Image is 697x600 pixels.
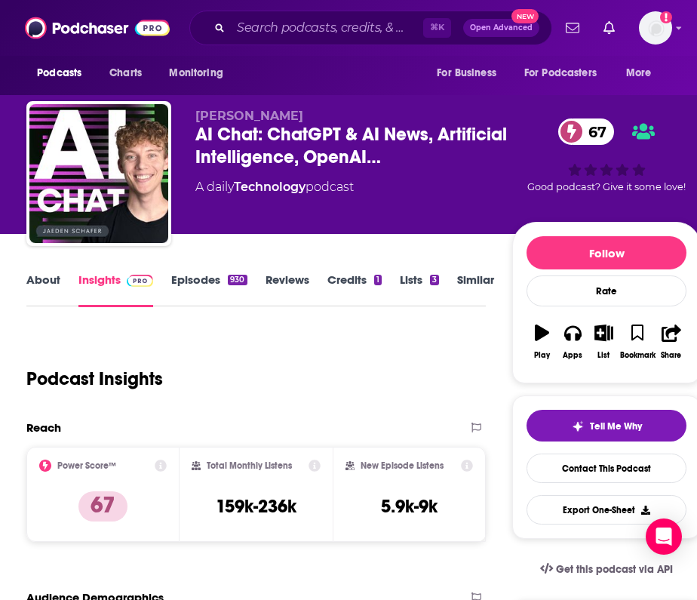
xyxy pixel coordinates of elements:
[430,275,439,285] div: 3
[26,420,61,435] h2: Reach
[361,460,444,471] h2: New Episode Listens
[127,275,153,287] img: Podchaser Pro
[514,59,619,88] button: open menu
[524,63,597,84] span: For Podcasters
[457,272,494,307] a: Similar
[78,272,153,307] a: InsightsPodchaser Pro
[26,272,60,307] a: About
[26,59,101,88] button: open menu
[171,272,247,307] a: Episodes930
[590,420,642,432] span: Tell Me Why
[556,563,673,576] span: Get this podcast via API
[511,9,539,23] span: New
[26,368,163,390] h1: Podcast Insights
[619,315,656,369] button: Bookmark
[661,351,681,360] div: Share
[639,11,672,45] img: User Profile
[527,236,686,269] button: Follow
[57,460,116,471] h2: Power Score™
[639,11,672,45] button: Show profile menu
[109,63,142,84] span: Charts
[572,420,584,432] img: tell me why sparkle
[563,351,582,360] div: Apps
[78,491,127,522] p: 67
[527,454,686,483] a: Contact This Podcast
[616,59,671,88] button: open menu
[534,351,550,360] div: Play
[234,180,306,194] a: Technology
[100,59,151,88] a: Charts
[169,63,223,84] span: Monitoring
[426,59,515,88] button: open menu
[639,11,672,45] span: Logged in as Isabellaoidem
[620,351,656,360] div: Bookmark
[560,15,585,41] a: Show notifications dropdown
[558,118,614,145] a: 67
[437,63,496,84] span: For Business
[374,275,382,285] div: 1
[588,315,619,369] button: List
[656,315,687,369] button: Share
[646,518,682,555] div: Open Intercom Messenger
[527,315,557,369] button: Play
[228,275,247,285] div: 930
[216,495,296,518] h3: 159k-236k
[557,315,588,369] button: Apps
[189,11,552,45] div: Search podcasts, credits, & more...
[527,181,686,192] span: Good podcast? Give it some love!
[158,59,242,88] button: open menu
[207,460,292,471] h2: Total Monthly Listens
[423,18,451,38] span: ⌘ K
[37,63,81,84] span: Podcasts
[527,495,686,525] button: Export One-Sheet
[660,11,672,23] svg: Add a profile image
[231,16,423,40] input: Search podcasts, credits, & more...
[25,14,170,42] img: Podchaser - Follow, Share and Rate Podcasts
[597,351,609,360] div: List
[381,495,438,518] h3: 5.9k-9k
[573,118,614,145] span: 67
[195,178,354,196] div: A daily podcast
[527,275,686,306] div: Rate
[626,63,652,84] span: More
[527,410,686,442] button: tell me why sparkleTell Me Why
[400,272,439,307] a: Lists3
[528,551,685,588] a: Get this podcast via API
[266,272,309,307] a: Reviews
[597,15,621,41] a: Show notifications dropdown
[470,24,533,32] span: Open Advanced
[463,19,539,37] button: Open AdvancedNew
[29,104,168,243] img: AI Chat: ChatGPT & AI News, Artificial Intelligence, OpenAI, Machine Learning
[327,272,382,307] a: Credits1
[195,109,303,123] span: [PERSON_NAME]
